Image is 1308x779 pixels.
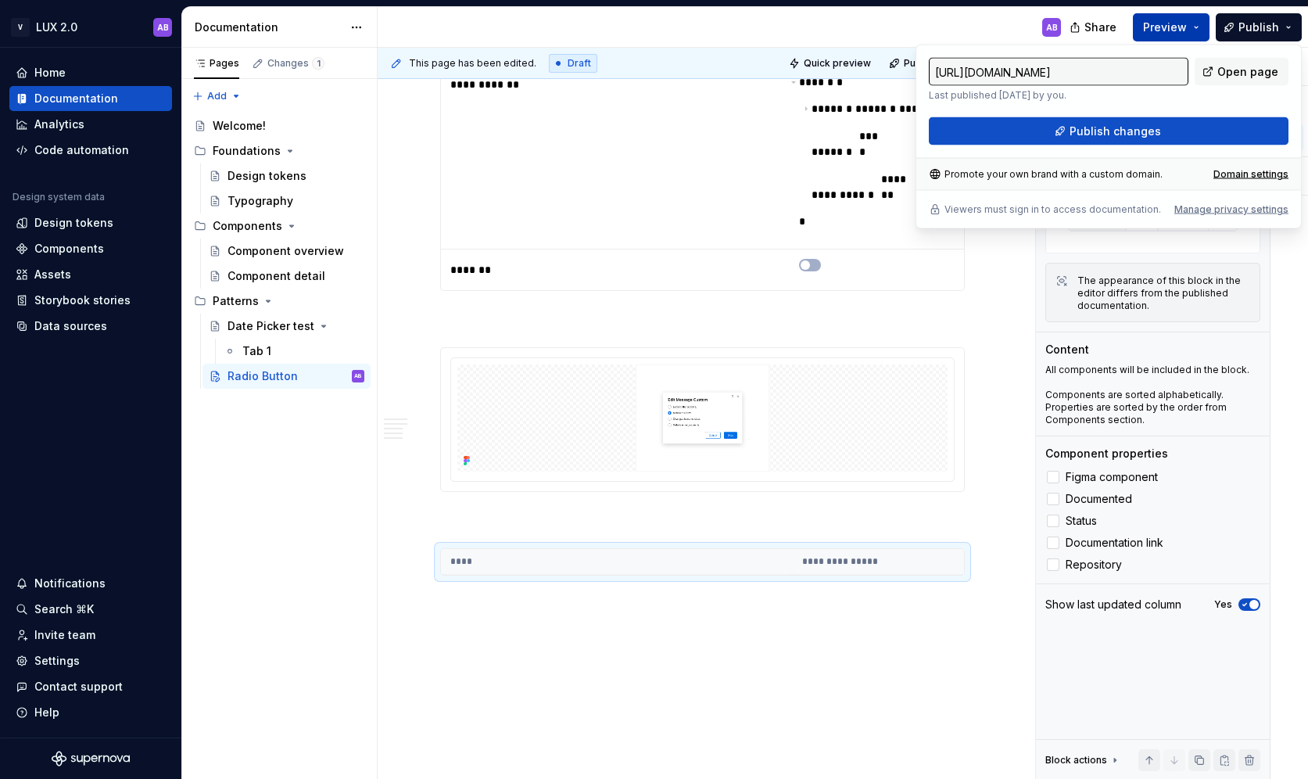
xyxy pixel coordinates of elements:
a: Welcome! [188,113,371,138]
div: Date Picker test [228,318,314,334]
div: Notifications [34,576,106,591]
span: Documentation link [1066,537,1163,549]
button: Preview [1133,13,1209,41]
button: Add [188,85,246,107]
a: Documentation [9,86,172,111]
a: Settings [9,648,172,673]
div: AB [354,368,362,384]
div: Design tokens [34,215,113,231]
span: Preview [1143,20,1187,35]
a: Radio ButtonAB [202,364,371,389]
div: Components [34,241,104,257]
p: All components will be included in the block. [1045,364,1260,376]
a: Date Picker test [202,314,371,339]
div: Welcome! [213,118,266,134]
span: Open page [1217,64,1278,80]
p: Viewers must sign in to access documentation. [944,203,1161,216]
div: Assets [34,267,71,282]
div: Content [1045,342,1089,357]
div: Code automation [34,142,129,158]
span: 1 [312,57,324,70]
a: Components [9,236,172,261]
div: Documentation [34,91,118,106]
div: Search ⌘K [34,601,94,617]
div: Invite team [34,627,95,643]
a: Typography [202,188,371,214]
span: Add [207,90,227,102]
div: Documentation [195,20,342,35]
a: Analytics [9,112,172,137]
button: VLUX 2.0AB [3,10,178,44]
svg: Supernova Logo [52,751,130,766]
div: Changes [267,57,324,70]
a: Design tokens [9,210,172,235]
div: Storybook stories [34,293,131,308]
p: Components are sorted alphabetically. Properties are sorted by the order from Components section. [1045,389,1260,426]
button: Quick preview [784,52,878,74]
div: V [11,18,30,37]
a: Data sources [9,314,172,339]
div: Foundations [188,138,371,163]
button: Publish [1216,13,1302,41]
div: Design system data [13,191,105,203]
a: Design tokens [202,163,371,188]
div: Contact support [34,679,123,695]
div: Component overview [228,243,344,259]
div: Page tree [188,113,371,389]
a: Home [9,60,172,85]
span: Publish [1238,20,1279,35]
div: Help [34,705,59,720]
button: Search ⌘K [9,597,172,622]
div: AB [157,21,169,34]
div: Component detail [228,268,325,284]
div: Settings [34,653,80,669]
div: Patterns [188,289,371,314]
p: Last published [DATE] by you. [929,89,1188,102]
button: Share [1062,13,1127,41]
span: Publish changes [1070,124,1161,139]
a: Component overview [202,239,371,264]
div: Pages [194,57,239,70]
div: Components [188,214,371,239]
div: Home [34,65,66,81]
span: Draft [568,57,591,70]
div: Foundations [213,143,281,159]
span: Documented [1066,493,1132,505]
button: Publish changes [929,117,1288,145]
div: Analytics [34,117,84,132]
div: Design tokens [228,168,306,184]
div: Component properties [1045,446,1168,461]
div: Typography [228,193,293,209]
div: Data sources [34,318,107,334]
button: Contact support [9,674,172,699]
span: Figma component [1066,471,1158,483]
div: Patterns [213,293,259,309]
div: Promote your own brand with a custom domain. [929,168,1163,181]
label: Yes [1214,598,1232,611]
span: Share [1084,20,1116,35]
a: Domain settings [1213,168,1288,181]
a: Storybook stories [9,288,172,313]
button: Publish changes [884,52,987,74]
button: Manage privacy settings [1174,203,1288,216]
div: AB [1046,21,1058,34]
span: Repository [1066,558,1122,571]
span: Publish changes [904,57,980,70]
button: Help [9,700,172,725]
div: LUX 2.0 [36,20,77,35]
span: Status [1066,515,1097,527]
div: Components [213,218,282,234]
a: Open page [1195,58,1288,86]
a: Tab 1 [217,339,371,364]
a: Assets [9,262,172,287]
span: This page has been edited. [409,57,536,70]
span: Quick preview [804,57,871,70]
div: Block actions [1045,749,1121,771]
div: Tab 1 [242,343,271,359]
a: Invite team [9,623,172,648]
a: Component detail [202,264,371,289]
a: Code automation [9,138,172,163]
